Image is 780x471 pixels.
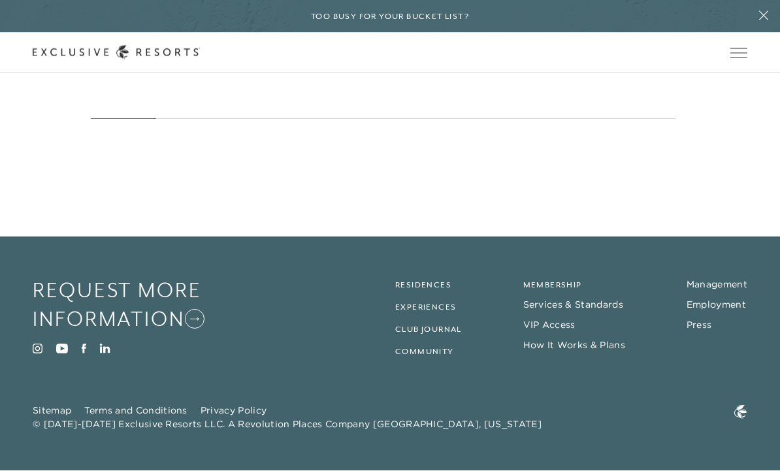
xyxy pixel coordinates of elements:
[33,405,71,417] a: Sitemap
[395,303,456,312] a: Experiences
[523,299,623,311] a: Services & Standards
[33,276,256,334] a: Request More Information
[523,319,576,331] a: VIP Access
[33,418,542,432] span: © [DATE]-[DATE] Exclusive Resorts LLC. A Revolution Places Company [GEOGRAPHIC_DATA], [US_STATE]
[687,299,746,311] a: Employment
[523,340,625,351] a: How It Works & Plans
[687,319,712,331] a: Press
[201,405,267,417] a: Privacy Policy
[395,325,462,334] a: Club Journal
[311,10,469,23] h6: Too busy for your bucket list?
[395,281,451,290] a: Residences
[84,405,187,417] a: Terms and Conditions
[395,348,454,357] a: Community
[730,48,747,57] button: Open navigation
[687,279,747,291] a: Management
[523,281,582,290] a: Membership
[767,458,780,471] iframe: Qualified Messenger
